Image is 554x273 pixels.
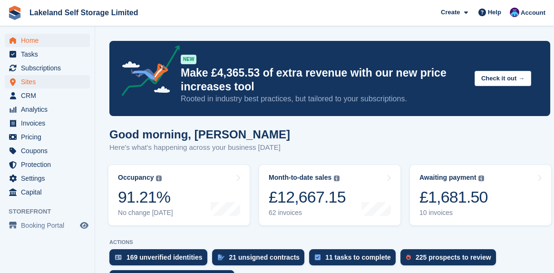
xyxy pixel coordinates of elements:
span: Pricing [21,130,78,144]
img: David Dickson [510,8,519,17]
span: Capital [21,185,78,199]
a: menu [5,219,90,232]
a: Month-to-date sales £12,667.15 62 invoices [259,165,400,225]
a: Lakeland Self Storage Limited [26,5,142,20]
div: 62 invoices [269,209,346,217]
span: Coupons [21,144,78,157]
img: prospect-51fa495bee0391a8d652442698ab0144808aea92771e9ea1ae160a38d050c398.svg [406,254,411,260]
a: 169 unverified identities [109,249,212,270]
a: Occupancy 91.21% No change [DATE] [108,165,250,225]
div: £1,681.50 [419,187,488,207]
a: menu [5,117,90,130]
a: Preview store [78,220,90,231]
div: 169 unverified identities [126,253,203,261]
img: task-75834270c22a3079a89374b754ae025e5fb1db73e45f91037f5363f120a921f8.svg [315,254,321,260]
div: 225 prospects to review [416,253,491,261]
a: menu [5,89,90,102]
img: contract_signature_icon-13c848040528278c33f63329250d36e43548de30e8caae1d1a13099fd9432cc5.svg [218,254,224,260]
img: stora-icon-8386f47178a22dfd0bd8f6a31ec36ba5ce8667c1dd55bd0f319d3a0aa187defe.svg [8,6,22,20]
div: 11 tasks to complete [325,253,391,261]
a: menu [5,61,90,75]
img: icon-info-grey-7440780725fd019a000dd9b08b2336e03edf1995a4989e88bcd33f0948082b44.svg [478,175,484,181]
p: Make £4,365.53 of extra revenue with our new price increases tool [181,66,467,94]
span: Sites [21,75,78,88]
a: Awaiting payment £1,681.50 10 invoices [410,165,551,225]
div: Awaiting payment [419,174,476,182]
div: Month-to-date sales [269,174,331,182]
span: Storefront [9,207,95,216]
h1: Good morning, [PERSON_NAME] [109,128,290,141]
img: price-adjustments-announcement-icon-8257ccfd72463d97f412b2fc003d46551f7dbcb40ab6d574587a9cd5c0d94... [114,45,180,99]
a: menu [5,158,90,171]
span: Create [441,8,460,17]
div: No change [DATE] [118,209,173,217]
a: 225 prospects to review [400,249,501,270]
span: Account [521,8,545,18]
div: £12,667.15 [269,187,346,207]
span: CRM [21,89,78,102]
img: icon-info-grey-7440780725fd019a000dd9b08b2336e03edf1995a4989e88bcd33f0948082b44.svg [156,175,162,181]
a: 11 tasks to complete [309,249,400,270]
a: menu [5,75,90,88]
div: 21 unsigned contracts [229,253,300,261]
a: menu [5,144,90,157]
a: menu [5,185,90,199]
div: Occupancy [118,174,154,182]
span: Help [488,8,501,17]
p: Rooted in industry best practices, but tailored to your subscriptions. [181,94,467,104]
p: Here's what's happening across your business [DATE] [109,142,290,153]
button: Check it out → [475,71,531,87]
span: Tasks [21,48,78,61]
a: 21 unsigned contracts [212,249,310,270]
span: Home [21,34,78,47]
a: menu [5,48,90,61]
a: menu [5,34,90,47]
img: icon-info-grey-7440780725fd019a000dd9b08b2336e03edf1995a4989e88bcd33f0948082b44.svg [334,175,340,181]
a: menu [5,172,90,185]
span: Booking Portal [21,219,78,232]
span: Analytics [21,103,78,116]
p: ACTIONS [109,239,550,245]
div: NEW [181,55,196,64]
span: Invoices [21,117,78,130]
span: Settings [21,172,78,185]
img: verify_identity-adf6edd0f0f0b5bbfe63781bf79b02c33cf7c696d77639b501bdc392416b5a36.svg [115,254,122,260]
div: 91.21% [118,187,173,207]
span: Protection [21,158,78,171]
a: menu [5,103,90,116]
div: 10 invoices [419,209,488,217]
span: Subscriptions [21,61,78,75]
a: menu [5,130,90,144]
